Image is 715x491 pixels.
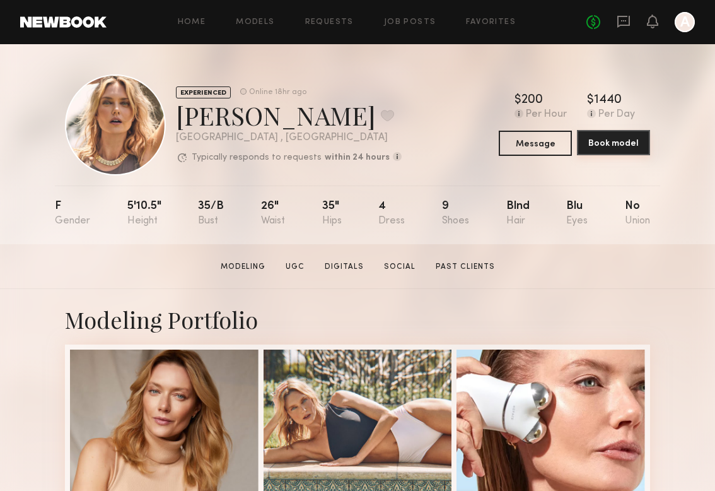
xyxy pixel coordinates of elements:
[281,261,310,273] a: UGC
[261,201,285,227] div: 26"
[176,86,231,98] div: EXPERIENCED
[577,130,650,155] button: Book model
[305,18,354,27] a: Requests
[176,133,402,143] div: [GEOGRAPHIC_DATA] , [GEOGRAPHIC_DATA]
[598,109,635,121] div: Per Day
[198,201,224,227] div: 35/b
[675,12,695,32] a: A
[379,261,421,273] a: Social
[322,201,342,227] div: 35"
[384,18,436,27] a: Job Posts
[594,94,622,107] div: 1440
[236,18,274,27] a: Models
[325,153,390,162] b: within 24 hours
[625,201,650,227] div: No
[442,201,469,227] div: 9
[320,261,369,273] a: Digitals
[176,98,402,132] div: [PERSON_NAME]
[526,109,567,121] div: Per Hour
[378,201,405,227] div: 4
[127,201,161,227] div: 5'10.5"
[499,131,572,156] button: Message
[506,201,530,227] div: Blnd
[249,88,306,97] div: Online 18hr ago
[65,304,650,334] div: Modeling Portfolio
[55,201,90,227] div: F
[587,94,594,107] div: $
[466,18,516,27] a: Favorites
[577,131,650,156] a: Book model
[431,261,500,273] a: Past Clients
[566,201,588,227] div: Blu
[178,18,206,27] a: Home
[216,261,270,273] a: Modeling
[192,153,322,162] p: Typically responds to requests
[514,94,521,107] div: $
[521,94,543,107] div: 200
